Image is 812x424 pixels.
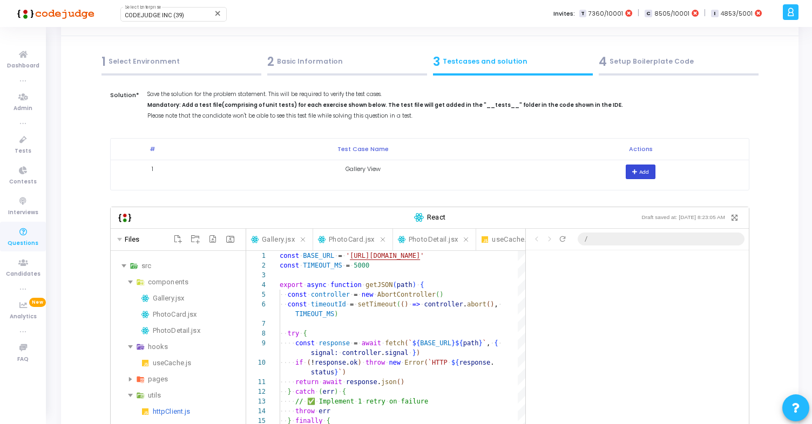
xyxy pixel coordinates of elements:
span: ·‌ [354,398,358,405]
b: Mandatory: Add a test file(comprising of unit tests) for each exercise shown below. The test file... [147,101,669,110]
span: C [645,10,652,18]
span: ok [350,359,357,366]
span: await [362,339,381,347]
img: folder-src-open.svg [130,260,138,272]
span: controller [311,291,350,298]
span: ·‌ [401,359,404,366]
span: 4 [599,53,607,71]
span: ·‌ [315,388,319,395]
img: javascript.svg [141,357,150,369]
th: Test Case Name [194,139,532,160]
span: new [362,291,374,298]
div: Setup Boilerplate Code [599,53,759,71]
span: ·‌·‌ [280,330,287,337]
td: Gallery View [194,160,532,183]
span: ·‌ [307,291,310,298]
span: ·‌ [342,252,346,259]
span: ·‌·‌·‌·‌ [280,398,295,405]
div: 8 [246,329,266,338]
button: Go forward one page [543,235,556,243]
span: = [354,339,357,347]
span: } [287,388,291,395]
span: ·‌·‌ [280,291,287,298]
span: = [354,291,357,298]
div: Testcases and solution [433,53,593,71]
img: folder-views.svg [136,373,145,385]
span: ` [408,339,412,347]
span: ) [357,359,361,366]
span: async [307,281,326,289]
span: ·‌ [357,339,361,347]
span: ·‌ [338,349,342,357]
img: react.svg [141,309,150,320]
button: Add [626,165,655,179]
span: ·‌ [303,281,307,289]
span: ·‌ [397,398,401,405]
span: ·‌ [342,262,346,269]
span: ·‌ [334,252,338,259]
span: ) [401,378,404,386]
span: | [704,8,706,19]
div: 9 [246,338,266,348]
button: Go back one page [530,235,543,243]
th: Actions [532,139,749,160]
span: ·‌·‌·‌·‌ [280,359,295,366]
span: ·‌·‌·‌·‌ [280,339,295,347]
div: PhotoCard.jsx [153,308,241,321]
span: err [322,388,334,395]
span: ✅ [307,398,315,405]
input: Current Sandpack URL [578,232,745,245]
span: json [381,378,397,386]
span: ·‌ [315,339,319,347]
div: Basic Information [267,53,427,71]
span: Tests [15,147,31,156]
span: ·‌·‌ [280,300,287,308]
img: react.svg [397,234,406,245]
span: CODEJUDGE INC (39) [125,12,184,19]
div: Select active file [246,229,526,250]
span: failure [401,398,428,405]
img: folder-components-open.svg [136,276,145,288]
div: 6 [246,299,266,309]
span: ·‌ [385,359,389,366]
span: } [334,368,338,376]
span: ` [338,368,342,376]
span: ·‌ [381,339,385,347]
span: response [319,339,350,347]
span: ·‌ [490,339,494,347]
span: 5000 [354,262,369,269]
span: = [350,300,354,308]
button: Add Folder [186,230,204,248]
span: `HTTP [428,359,447,366]
span: ·‌ [315,407,319,415]
span: Implement [319,398,354,405]
span: ·‌ [498,300,502,308]
span: React [427,212,445,223]
img: javascript.svg [141,406,150,418]
span: ·‌ [408,349,412,357]
span: const [280,262,299,269]
span: = [346,262,350,269]
span: await [322,378,342,386]
span: ·‌·‌·‌·‌ [280,407,295,415]
span: signal [385,349,408,357]
th: # [111,139,194,160]
span: Questions [8,239,38,248]
span: ( [486,300,490,308]
div: Solution* [110,91,139,100]
span: , [494,300,498,308]
span: ( [436,291,439,298]
span: ${ [451,359,459,366]
span: setTimeout [357,300,396,308]
button: Add File [169,230,187,248]
div: hooks [148,340,241,353]
img: react.svg [141,325,150,337]
img: folder-hook-open.svg [136,341,145,353]
div: 2 [246,261,266,270]
span: ' [346,252,350,259]
span: throw [295,407,315,415]
span: ) [490,300,494,308]
mat-icon: Clear [214,9,222,18]
span: catch [295,388,315,395]
span: ·‌ [346,300,350,308]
